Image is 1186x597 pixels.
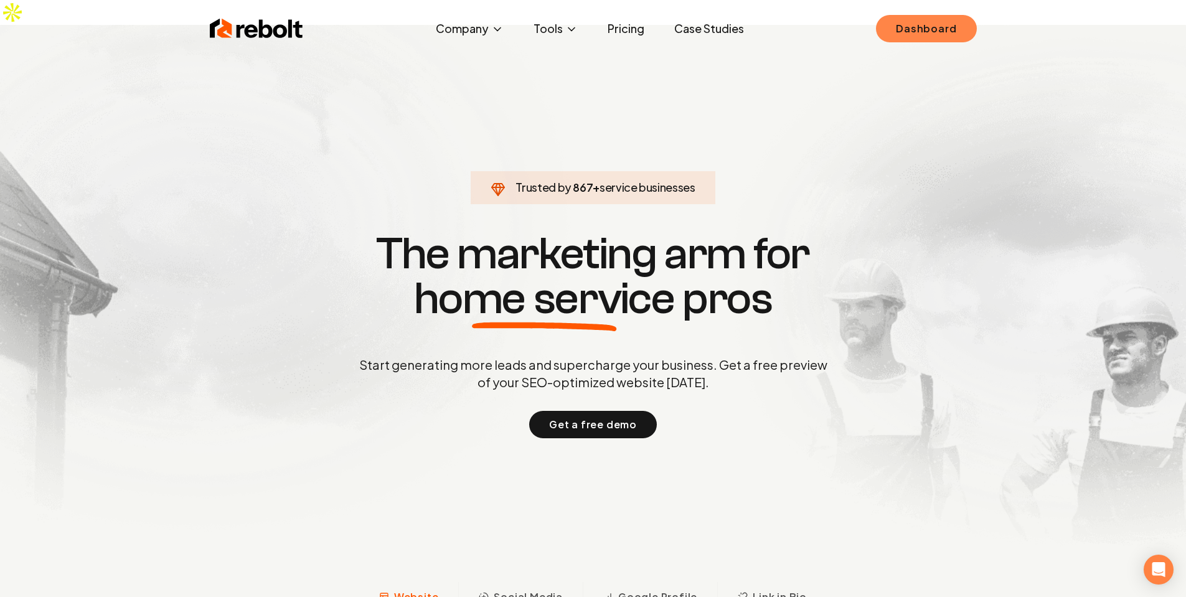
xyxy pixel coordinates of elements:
[357,356,830,391] p: Start generating more leads and supercharge your business. Get a free preview of your SEO-optimiz...
[1144,555,1174,585] div: Open Intercom Messenger
[414,276,675,321] span: home service
[515,180,571,194] span: Trusted by
[294,232,892,321] h1: The marketing arm for pros
[876,15,976,42] a: Dashboard
[573,179,593,196] span: 867
[598,16,654,41] a: Pricing
[529,411,657,438] button: Get a free demo
[210,16,303,41] img: Rebolt Logo
[664,16,754,41] a: Case Studies
[593,180,600,194] span: +
[600,180,695,194] span: service businesses
[426,16,514,41] button: Company
[524,16,588,41] button: Tools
